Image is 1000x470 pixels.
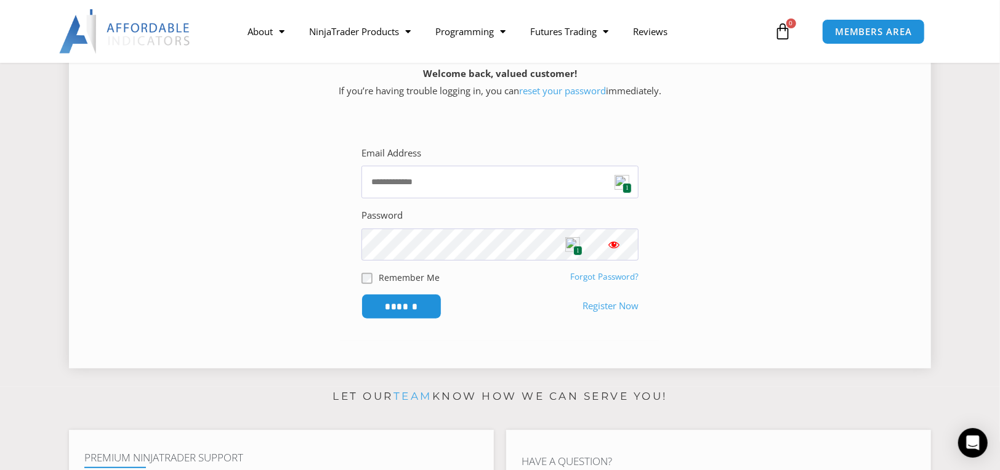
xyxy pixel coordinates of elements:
[615,175,629,190] img: npw-badge-icon.svg
[589,229,639,261] button: Show password
[522,455,916,468] h4: Have A Question?
[623,183,632,193] span: 1
[519,84,606,97] a: reset your password
[361,145,421,162] label: Email Address
[518,17,621,46] a: Futures Trading
[423,17,518,46] a: Programming
[786,18,796,28] span: 0
[573,246,583,256] span: 1
[756,14,810,49] a: 0
[84,452,478,464] h4: Premium NinjaTrader Support
[423,67,577,79] strong: Welcome back, valued customer!
[583,298,639,315] a: Register Now
[393,390,432,402] a: team
[565,237,580,252] img: npw-badge-icon.svg
[822,19,925,44] a: MEMBERS AREA
[958,428,988,458] div: Open Intercom Messenger
[835,27,912,36] span: MEMBERS AREA
[59,9,192,54] img: LogoAI | Affordable Indicators – NinjaTrader
[235,17,771,46] nav: Menu
[69,387,931,407] p: Let our know how we can serve you!
[91,65,909,100] p: If you’re having trouble logging in, you can immediately.
[361,207,403,224] label: Password
[621,17,680,46] a: Reviews
[379,271,440,284] label: Remember Me
[235,17,297,46] a: About
[297,17,423,46] a: NinjaTrader Products
[570,271,639,282] a: Forgot Password?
